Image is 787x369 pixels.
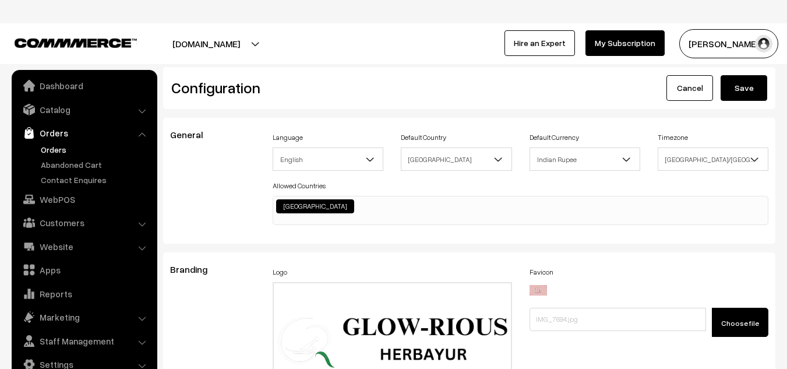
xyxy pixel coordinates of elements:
label: Logo [273,267,287,277]
a: Orders [38,143,153,156]
span: English [273,149,383,170]
a: Customers [15,212,153,233]
a: Hire an Expert [504,30,575,56]
a: Reports [15,283,153,304]
a: Catalog [15,99,153,120]
label: Default Country [401,132,446,143]
a: Abandoned Cart [38,159,153,171]
span: English [273,147,383,171]
a: My Subscription [585,30,665,56]
span: India [401,147,511,171]
h2: Configuration [171,79,461,97]
button: [PERSON_NAME]… [679,29,778,58]
label: Default Currency [530,132,579,143]
img: COMMMERCE [15,38,137,47]
label: Language [273,132,303,143]
button: [DOMAIN_NAME] [132,29,281,58]
span: Indian Rupee [530,149,640,170]
img: user [755,35,772,52]
img: 17379143794330IMG_7694.jpg [530,285,547,296]
a: Contact Enquires [38,174,153,186]
a: Cancel [666,75,713,101]
a: COMMMERCE [15,35,117,49]
a: WebPOS [15,189,153,210]
a: Orders [15,122,153,143]
li: India [276,199,354,213]
a: Staff Management [15,331,153,352]
label: Allowed Countries [273,181,326,191]
a: Apps [15,259,153,280]
span: Indian Rupee [530,147,640,171]
span: Asia/Kolkata [658,147,768,171]
label: Timezone [658,132,688,143]
span: India [401,149,511,170]
a: Dashboard [15,75,153,96]
span: Choose file [721,319,759,328]
span: Branding [170,263,221,275]
label: Favicon [530,267,553,277]
a: Marketing [15,307,153,328]
span: Asia/Kolkata [658,149,768,170]
input: IMG_7694.jpg [530,308,706,331]
a: Website [15,236,153,257]
button: Save [721,75,767,101]
span: General [170,129,217,140]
